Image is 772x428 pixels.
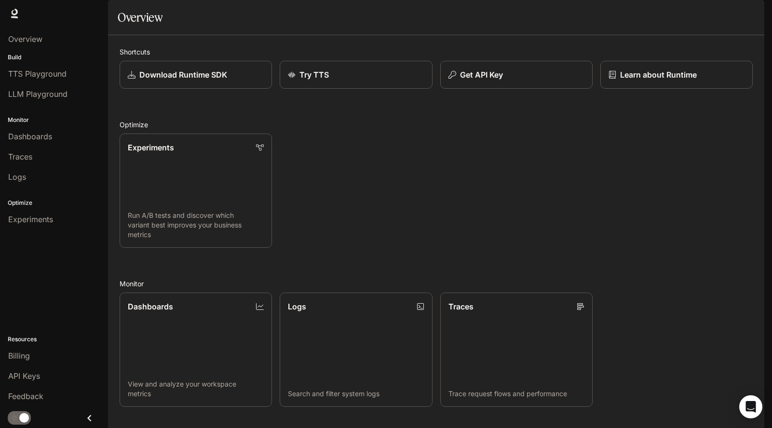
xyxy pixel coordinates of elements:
[620,69,697,80] p: Learn about Runtime
[460,69,503,80] p: Get API Key
[128,211,264,240] p: Run A/B tests and discover which variant best improves your business metrics
[120,61,272,89] a: Download Runtime SDK
[448,389,584,399] p: Trace request flows and performance
[120,134,272,248] a: ExperimentsRun A/B tests and discover which variant best improves your business metrics
[128,379,264,399] p: View and analyze your workspace metrics
[139,69,227,80] p: Download Runtime SDK
[739,395,762,418] div: Open Intercom Messenger
[440,293,593,407] a: TracesTrace request flows and performance
[288,389,424,399] p: Search and filter system logs
[288,301,306,312] p: Logs
[600,61,753,89] a: Learn about Runtime
[120,120,753,130] h2: Optimize
[120,279,753,289] h2: Monitor
[299,69,329,80] p: Try TTS
[128,301,173,312] p: Dashboards
[280,293,432,407] a: LogsSearch and filter system logs
[120,293,272,407] a: DashboardsView and analyze your workspace metrics
[440,61,593,89] button: Get API Key
[280,61,432,89] a: Try TTS
[448,301,474,312] p: Traces
[118,8,163,27] h1: Overview
[120,47,753,57] h2: Shortcuts
[128,142,174,153] p: Experiments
